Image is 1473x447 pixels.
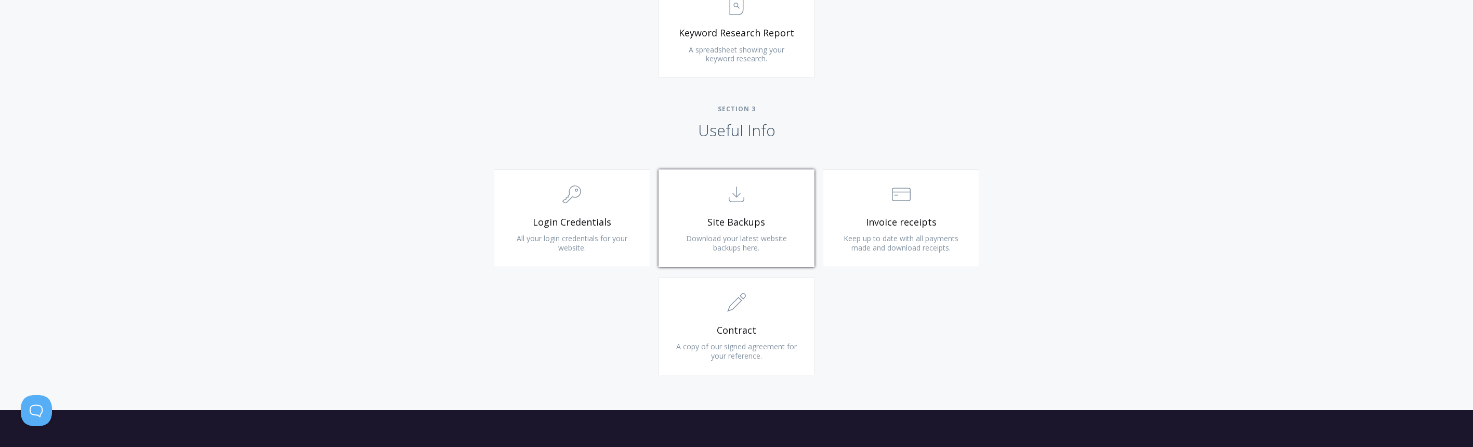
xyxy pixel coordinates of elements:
[21,395,52,426] iframe: Toggle Customer Support
[823,169,979,267] a: Invoice receipts Keep up to date with all payments made and download receipts.
[844,233,958,253] span: Keep up to date with all payments made and download receipts.
[675,216,799,228] span: Site Backups
[675,324,799,336] span: Contract
[686,233,787,253] span: Download your latest website backups here.
[494,169,650,267] a: Login Credentials All your login credentials for your website.
[659,278,815,375] a: Contract A copy of our signed agreement for your reference.
[676,341,797,361] span: A copy of our signed agreement for your reference.
[689,45,784,64] span: A spreadsheet showing your keyword research.
[659,169,815,267] a: Site Backups Download your latest website backups here.
[839,216,963,228] span: Invoice receipts
[517,233,627,253] span: All your login credentials for your website.
[675,27,799,39] span: Keyword Research Report
[510,216,634,228] span: Login Credentials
